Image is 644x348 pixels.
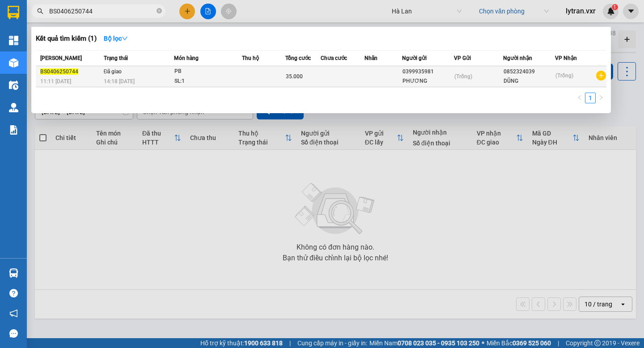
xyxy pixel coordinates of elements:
button: Bộ lọcdown [97,31,135,46]
span: Trạng thái [104,55,128,61]
span: right [598,95,604,100]
div: DŨNG [504,76,555,86]
span: search [37,8,43,14]
span: down [122,35,128,42]
img: warehouse-icon [9,103,18,112]
span: Nhãn [364,55,377,61]
span: (Trống) [555,72,573,79]
span: Người nhận [503,55,532,61]
img: warehouse-icon [9,268,18,278]
input: Tìm tên, số ĐT hoặc mã đơn [49,6,155,16]
span: plus-circle [596,71,606,81]
li: Next Page [596,93,606,103]
strong: Bộ lọc [104,35,128,42]
span: (Trống) [454,73,472,80]
div: 0399935981 [402,67,453,76]
span: 11:11 [DATE] [40,78,71,85]
span: 35.000 [286,73,303,80]
span: notification [9,309,18,318]
span: close-circle [157,8,162,13]
span: Thu hộ [242,55,259,61]
button: right [596,93,606,103]
span: [PERSON_NAME] [40,55,82,61]
span: left [577,95,582,100]
span: Món hàng [174,55,199,61]
div: PB [174,67,241,76]
img: solution-icon [9,125,18,135]
span: VP Nhận [555,55,577,61]
span: Tổng cước [285,55,311,61]
div: PHƯƠNG [402,76,453,86]
img: logo-vxr [8,6,19,19]
img: dashboard-icon [9,36,18,45]
img: warehouse-icon [9,58,18,68]
span: BS0406250744 [40,68,78,75]
span: Chưa cước [321,55,347,61]
span: close-circle [157,7,162,16]
img: warehouse-icon [9,81,18,90]
a: 1 [585,93,595,103]
span: question-circle [9,289,18,297]
span: VP Gửi [454,55,471,61]
span: Đã giao [104,68,122,75]
span: Người gửi [402,55,427,61]
h3: Kết quả tìm kiếm ( 1 ) [36,34,97,43]
span: 14:18 [DATE] [104,78,135,85]
button: left [574,93,585,103]
div: SL: 1 [174,76,241,86]
div: 0852324039 [504,67,555,76]
span: message [9,329,18,338]
li: Previous Page [574,93,585,103]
